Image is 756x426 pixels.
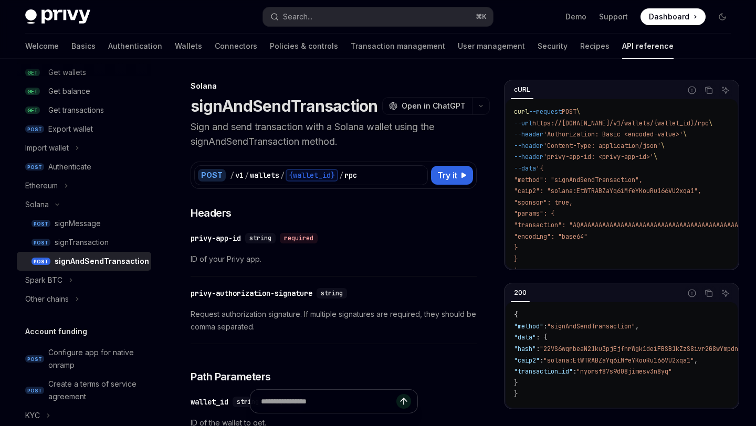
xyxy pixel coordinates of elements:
[48,85,90,98] div: Get balance
[280,233,318,243] div: required
[540,356,543,365] span: :
[283,10,312,23] div: Search...
[48,378,145,403] div: Create a terms of service agreement
[514,130,543,139] span: --header
[580,34,610,59] a: Recipes
[175,34,202,59] a: Wallets
[191,97,378,115] h1: signAndSendTransaction
[694,356,698,365] span: ,
[55,255,149,268] div: signAndSendTransaction
[235,170,244,180] div: v1
[48,346,145,371] div: Configure app for native onramp
[661,142,665,150] span: \
[431,166,473,185] button: Try it
[25,274,62,286] div: Spark BTC
[17,252,151,271] a: POSTsignAndSendTransaction
[17,375,151,406] a: POSTCreate a terms of service agreement
[17,406,151,425] button: Toggle KYC section
[263,7,492,26] button: Open search
[573,367,576,376] span: :
[543,130,683,139] span: 'Authorization: Basic <encoded-value>'
[719,286,732,300] button: Ask AI
[543,322,547,331] span: :
[543,153,654,161] span: 'privy-app-id: <privy-app-id>'
[683,130,687,139] span: \
[191,308,477,333] span: Request authorization signature. If multiple signatures are required, they should be comma separa...
[654,153,657,161] span: \
[543,142,661,150] span: 'Content-Type: application/json'
[562,108,576,116] span: POST
[25,9,90,24] img: dark logo
[514,322,543,331] span: "method"
[514,232,587,241] span: "encoding": "base64"
[622,34,674,59] a: API reference
[48,161,91,173] div: Authenticate
[514,153,543,161] span: --header
[25,88,40,95] span: GET
[25,106,40,114] span: GET
[351,34,445,59] a: Transaction management
[709,119,712,127] span: \
[514,266,518,274] span: '
[514,108,529,116] span: curl
[514,142,543,150] span: --header
[280,170,285,180] div: /
[514,255,518,263] span: }
[344,170,357,180] div: rpc
[719,83,732,97] button: Ask AI
[245,170,249,180] div: /
[17,101,151,120] a: GETGet transactions
[48,123,93,135] div: Export wallet
[17,157,151,176] a: POSTAuthenticate
[702,83,716,97] button: Copy the contents from the code block
[191,81,477,91] div: Solana
[25,355,44,363] span: POST
[191,369,271,384] span: Path Parameters
[17,195,151,214] button: Toggle Solana section
[31,220,50,228] span: POST
[321,289,343,297] span: string
[536,164,543,173] span: '{
[25,125,44,133] span: POST
[215,34,257,59] a: Connectors
[339,170,343,180] div: /
[17,139,151,157] button: Toggle Import wallet section
[543,356,694,365] span: "solana:EtWTRABZaYq6iMfeYKouRu166VU2xqa1"
[31,239,50,247] span: POST
[191,120,477,149] p: Sign and send transaction with a Solana wallet using the signAndSendTransaction method.
[511,286,530,299] div: 200
[17,233,151,252] a: POSTsignTransaction
[511,83,533,96] div: cURL
[382,97,472,115] button: Open in ChatGPT
[547,322,635,331] span: "signAndSendTransaction"
[532,119,709,127] span: https://[DOMAIN_NAME]/v1/wallets/{wallet_id}/rpc
[714,8,731,25] button: Toggle dark mode
[576,108,580,116] span: \
[640,8,706,25] a: Dashboard
[25,34,59,59] a: Welcome
[108,34,162,59] a: Authentication
[514,345,536,353] span: "hash"
[286,169,338,182] div: {wallet_id}
[458,34,525,59] a: User management
[685,83,699,97] button: Report incorrect code
[198,169,226,182] div: POST
[702,286,716,300] button: Copy the contents from the code block
[476,13,487,21] span: ⌘ K
[514,367,573,376] span: "transaction_id"
[249,234,271,242] span: string
[230,170,234,180] div: /
[402,101,466,111] span: Open in ChatGPT
[191,253,477,265] span: ID of your Privy app.
[270,34,338,59] a: Policies & controls
[25,325,87,338] h5: Account funding
[514,176,643,184] span: "method": "signAndSendTransaction",
[261,390,396,413] input: Ask a question...
[25,179,58,192] div: Ethereum
[25,142,69,154] div: Import wallet
[538,34,568,59] a: Security
[514,243,518,252] span: }
[25,163,44,171] span: POST
[25,198,49,211] div: Solana
[31,258,50,265] span: POST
